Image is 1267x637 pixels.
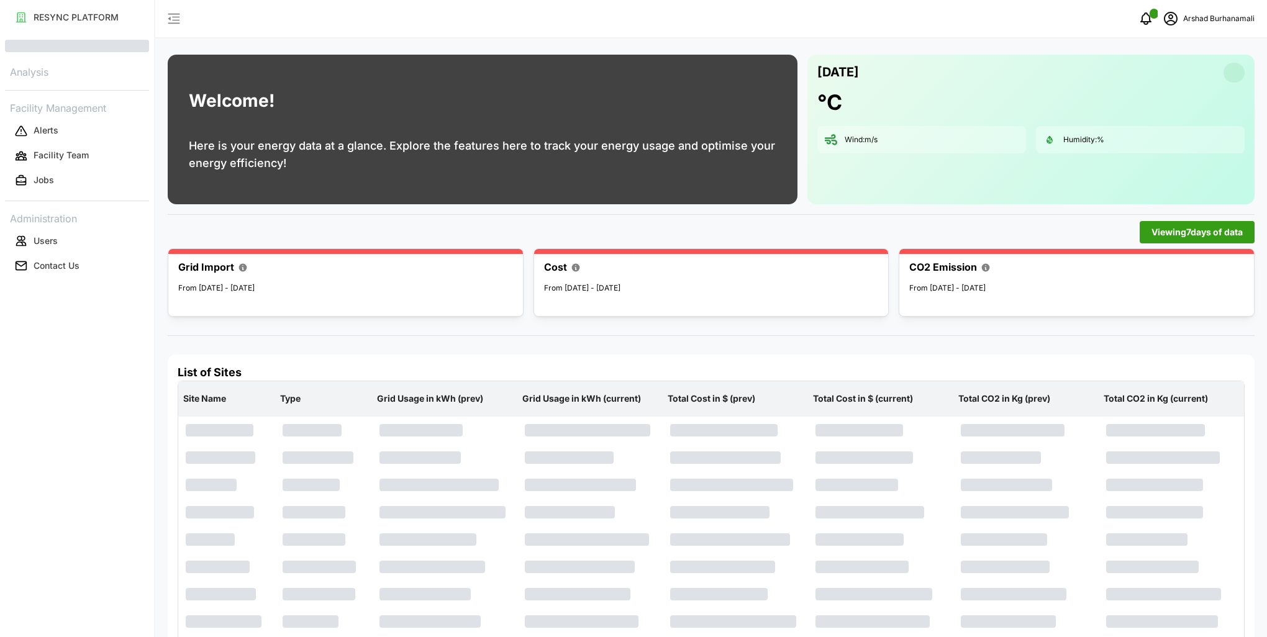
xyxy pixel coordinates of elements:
button: Alerts [5,120,149,142]
p: Contact Us [34,260,79,272]
p: Total Cost in $ (current) [811,382,951,415]
span: Viewing 7 days of data [1151,222,1243,243]
p: Grid Usage in kWh (prev) [375,382,515,415]
p: Total Cost in $ (prev) [665,382,806,415]
p: Type [278,382,370,415]
button: schedule [1158,6,1183,31]
button: notifications [1133,6,1158,31]
p: Cost [544,260,567,275]
p: Arshad Burhanamali [1183,13,1255,25]
p: Users [34,235,58,247]
p: Site Name [181,382,273,415]
a: Facility Team [5,143,149,168]
a: Alerts [5,119,149,143]
button: Facility Team [5,145,149,167]
button: RESYNC PLATFORM [5,6,149,29]
p: Humidity: % [1063,135,1104,145]
p: CO2 Emission [909,260,977,275]
button: Contact Us [5,255,149,277]
a: RESYNC PLATFORM [5,5,149,30]
p: Analysis [5,62,149,80]
p: Grid Import [178,260,234,275]
button: Jobs [5,169,149,192]
p: From [DATE] - [DATE] [178,282,513,294]
p: Jobs [34,174,54,186]
p: Facility Management [5,98,149,116]
button: Users [5,230,149,252]
p: Total CO2 in Kg (prev) [956,382,1096,415]
p: Grid Usage in kWh (current) [520,382,660,415]
p: Facility Team [34,149,89,161]
button: Viewing7days of data [1140,221,1255,243]
p: [DATE] [817,62,859,83]
a: Contact Us [5,253,149,278]
p: From [DATE] - [DATE] [909,282,1244,294]
p: Here is your energy data at a glance. Explore the features here to track your energy usage and op... [189,137,776,172]
h4: List of Sites [178,364,1245,381]
a: Jobs [5,168,149,193]
p: Alerts [34,124,58,137]
p: Wind: m/s [845,135,878,145]
a: Users [5,228,149,253]
p: Administration [5,209,149,227]
p: Total CO2 in Kg (current) [1101,382,1242,415]
p: RESYNC PLATFORM [34,11,119,24]
p: From [DATE] - [DATE] [544,282,879,294]
h1: °C [817,89,842,116]
h1: Welcome! [189,88,275,114]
